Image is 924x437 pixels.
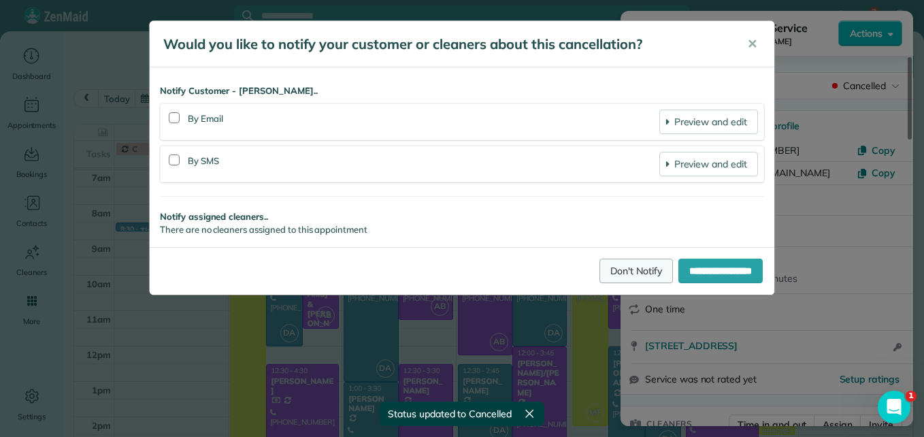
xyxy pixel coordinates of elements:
span: 1 [906,391,917,402]
span: Status updated to Cancelled [388,407,512,421]
h5: Would you like to notify your customer or cleaners about this cancellation? [163,35,728,54]
div: By Email [188,110,659,134]
iframe: Intercom live chat [878,391,910,423]
strong: Notify Customer - [PERSON_NAME].. [160,84,764,98]
strong: Notify assigned cleaners.. [160,210,764,224]
a: Preview and edit [659,110,758,134]
a: Preview and edit [659,152,758,176]
div: By SMS [188,152,659,176]
span: There are no cleaners assigned to this appointment [160,224,367,235]
a: Don't Notify [599,259,673,283]
span: ✕ [747,36,757,52]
